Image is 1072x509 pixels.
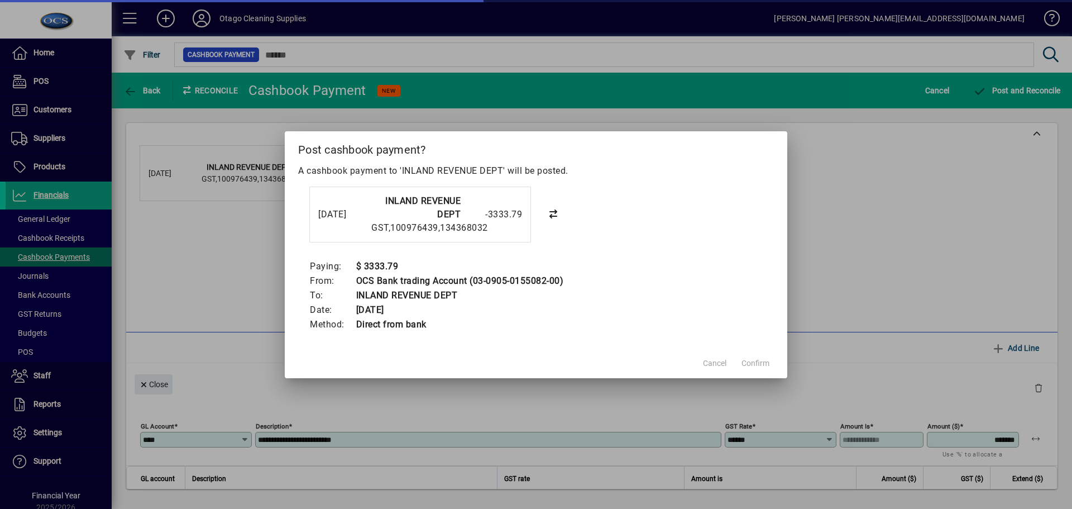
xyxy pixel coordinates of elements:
strong: INLAND REVENUE DEPT [385,196,461,220]
td: Date: [309,303,356,317]
div: -3333.79 [466,208,522,221]
td: Direct from bank [356,317,564,332]
div: [DATE] [318,208,363,221]
td: Method: [309,317,356,332]
td: INLAND REVENUE DEPT [356,288,564,303]
p: A cashbook payment to 'INLAND REVENUE DEPT' will be posted. [298,164,774,178]
td: Paying: [309,259,356,274]
td: To: [309,288,356,303]
span: GST,100976439,134368032 [371,222,488,233]
td: From: [309,274,356,288]
td: [DATE] [356,303,564,317]
td: OCS Bank trading Account (03-0905-0155082-00) [356,274,564,288]
td: $ 3333.79 [356,259,564,274]
h2: Post cashbook payment? [285,131,787,164]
